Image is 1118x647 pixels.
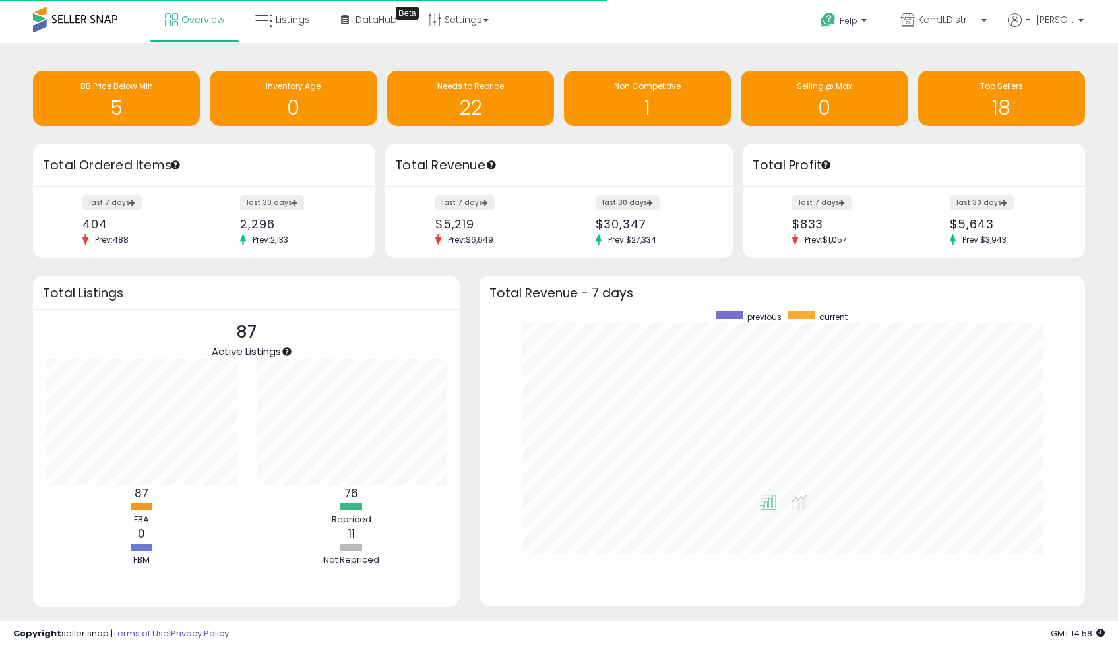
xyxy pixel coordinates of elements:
span: Selling @ Max [797,80,852,92]
h1: 22 [394,97,547,119]
span: current [819,311,848,323]
b: 87 [135,485,148,501]
div: Tooltip anchor [820,159,832,171]
h3: Total Listings [43,288,450,298]
a: BB Price Below Min 5 [33,71,200,126]
span: KandLDistribution LLC [918,13,978,26]
b: 0 [138,526,145,541]
a: Privacy Policy [171,627,229,640]
h1: 18 [925,97,1078,119]
span: BB Price Below Min [80,80,153,92]
span: previous [747,311,782,323]
span: Help [840,15,857,26]
strong: Copyright [13,627,61,640]
a: Needs to Reprice 22 [387,71,554,126]
div: Tooltip anchor [485,159,497,171]
span: Prev: $3,943 [956,234,1013,245]
div: $5,643 [950,217,1062,231]
span: Prev: $6,649 [441,234,500,245]
label: last 7 days [792,195,852,210]
span: Active Listings [212,344,281,358]
span: Hi [PERSON_NAME] [1025,13,1074,26]
div: Tooltip anchor [170,159,181,171]
div: $5,219 [435,217,549,231]
div: $30,347 [596,217,710,231]
h3: Total Profit [753,156,1075,175]
label: last 30 days [950,195,1014,210]
span: Needs to Reprice [437,80,504,92]
p: 87 [212,320,281,345]
a: Terms of Use [113,627,169,640]
span: Top Sellers [980,80,1023,92]
h1: 5 [40,97,193,119]
h3: Total Revenue [395,156,723,175]
div: FBM [102,554,181,567]
label: last 7 days [82,195,142,210]
a: Top Sellers 18 [918,71,1085,126]
span: DataHub [356,13,397,26]
span: Prev: $1,057 [798,234,854,245]
a: Selling @ Max 0 [741,71,908,126]
i: Get Help [820,12,836,28]
span: 2025-10-14 14:58 GMT [1051,627,1105,640]
div: 2,296 [240,217,352,231]
label: last 30 days [596,195,660,210]
span: Inventory Age [266,80,321,92]
div: FBA [102,514,181,526]
b: 11 [348,526,355,541]
div: Tooltip anchor [396,7,419,20]
h1: 0 [216,97,370,119]
div: Tooltip anchor [281,346,293,357]
div: $833 [792,217,904,231]
a: Non Competitive 1 [564,71,731,126]
a: Inventory Age 0 [210,71,377,126]
a: Hi [PERSON_NAME] [1008,13,1084,43]
a: Help [810,2,880,43]
div: Repriced [312,514,391,526]
h3: Total Ordered Items [43,156,365,175]
h3: Total Revenue - 7 days [489,288,1075,298]
span: Listings [276,13,310,26]
div: Not Repriced [312,554,391,567]
span: Non Competitive [614,80,681,92]
div: seller snap | | [13,628,229,640]
label: last 7 days [435,195,495,210]
span: Overview [181,13,224,26]
h1: 0 [747,97,901,119]
div: 404 [82,217,195,231]
label: last 30 days [240,195,304,210]
span: Prev: 2,133 [246,234,295,245]
span: Prev: $27,334 [602,234,663,245]
h1: 1 [571,97,724,119]
span: Prev: 488 [88,234,135,245]
b: 76 [344,485,358,501]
